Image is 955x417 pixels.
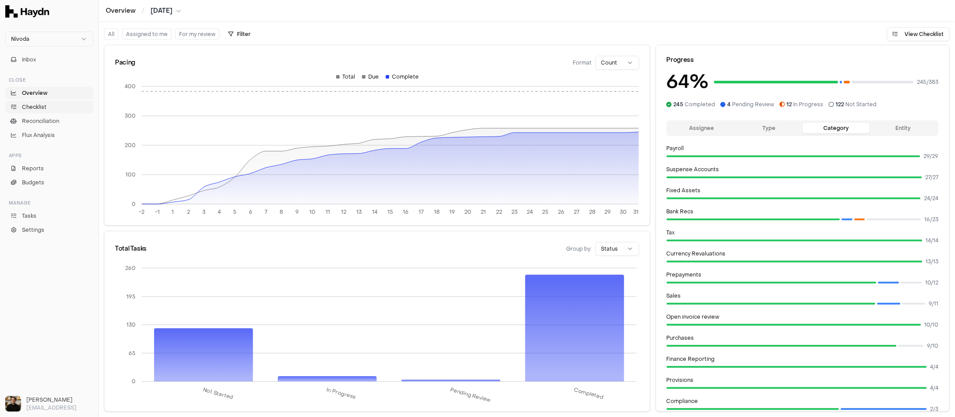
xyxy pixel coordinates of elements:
[464,209,471,216] tspan: 20
[787,101,792,108] span: 12
[5,5,49,18] img: Haydn Logo
[140,6,146,15] span: /
[667,356,939,363] p: Finance Reporting
[362,73,379,80] div: Due
[929,300,939,307] span: 9 / 11
[573,59,592,66] span: Format
[434,209,440,216] tspan: 18
[870,123,937,133] button: Entity
[449,209,455,216] tspan: 19
[26,396,93,404] h3: [PERSON_NAME]
[926,237,939,244] span: 14 / 14
[5,87,93,99] a: Overview
[736,123,803,133] button: Type
[125,265,136,272] tspan: 260
[674,101,715,108] span: Completed
[930,385,939,392] span: 4 / 4
[233,209,237,216] tspan: 5
[728,101,775,108] span: Pending Review
[5,148,93,162] div: Apps
[604,209,611,216] tspan: 29
[106,7,181,15] nav: breadcrumb
[151,7,181,15] button: [DATE]
[388,209,393,216] tspan: 15
[5,176,93,189] a: Budgets
[22,56,36,64] span: Inbox
[151,7,172,15] span: [DATE]
[567,245,592,252] span: Group by:
[223,27,256,41] button: Filter
[926,279,939,286] span: 10 / 12
[22,226,44,234] span: Settings
[22,117,59,125] span: Reconciliation
[667,271,939,278] p: Prepayments
[667,292,939,299] p: Sales
[917,79,939,86] span: 245 / 383
[175,29,219,40] button: For my review
[558,209,564,216] tspan: 26
[5,162,93,175] a: Reports
[925,216,939,223] span: 16 / 23
[22,89,47,97] span: Overview
[668,123,736,133] button: Assignee
[125,83,136,90] tspan: 400
[667,250,939,257] p: Currency Revaluations
[104,29,118,40] button: All
[419,209,424,216] tspan: 17
[126,293,136,300] tspan: 195
[218,209,221,216] tspan: 4
[634,209,639,216] tspan: 31
[667,166,939,173] p: Suspense Accounts
[326,386,357,401] tspan: In Progress
[5,129,93,141] a: Flux Analysis
[5,101,93,113] a: Checklist
[887,27,950,41] button: View Checklist
[11,36,29,43] span: Nivoda
[139,209,144,216] tspan: -2
[667,398,939,405] p: Compliance
[803,123,870,133] button: Category
[22,179,44,187] span: Budgets
[155,209,160,216] tspan: -1
[125,142,136,149] tspan: 200
[5,115,93,127] a: Reconciliation
[667,229,939,236] p: Tax
[926,258,939,265] span: 13 / 13
[5,210,93,222] a: Tasks
[172,209,174,216] tspan: 1
[527,209,533,216] tspan: 24
[930,363,939,370] span: 4 / 4
[787,101,824,108] span: In Progress
[125,112,136,119] tspan: 300
[5,224,93,236] a: Settings
[728,101,731,108] span: 4
[496,209,502,216] tspan: 22
[309,209,316,216] tspan: 10
[542,209,549,216] tspan: 25
[265,209,267,216] tspan: 7
[5,196,93,210] div: Manage
[674,101,684,108] span: 245
[336,73,355,80] div: Total
[667,187,939,194] p: Fixed Assets
[237,31,251,38] span: Filter
[667,334,939,342] p: Purchases
[667,68,709,96] h3: 64 %
[115,244,147,253] div: Total Tasks
[573,386,604,401] tspan: Completed
[574,209,580,216] tspan: 27
[924,195,939,202] span: 24 / 24
[926,174,939,181] span: 27 / 27
[22,103,47,111] span: Checklist
[372,209,377,216] tspan: 14
[132,378,136,385] tspan: 0
[106,7,136,15] a: Overview
[126,321,136,328] tspan: 130
[927,342,939,349] span: 9 / 10
[356,209,362,216] tspan: 13
[22,131,55,139] span: Flux Analysis
[341,209,346,216] tspan: 12
[26,404,93,412] p: [EMAIL_ADDRESS]
[295,209,299,216] tspan: 9
[202,209,205,216] tspan: 3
